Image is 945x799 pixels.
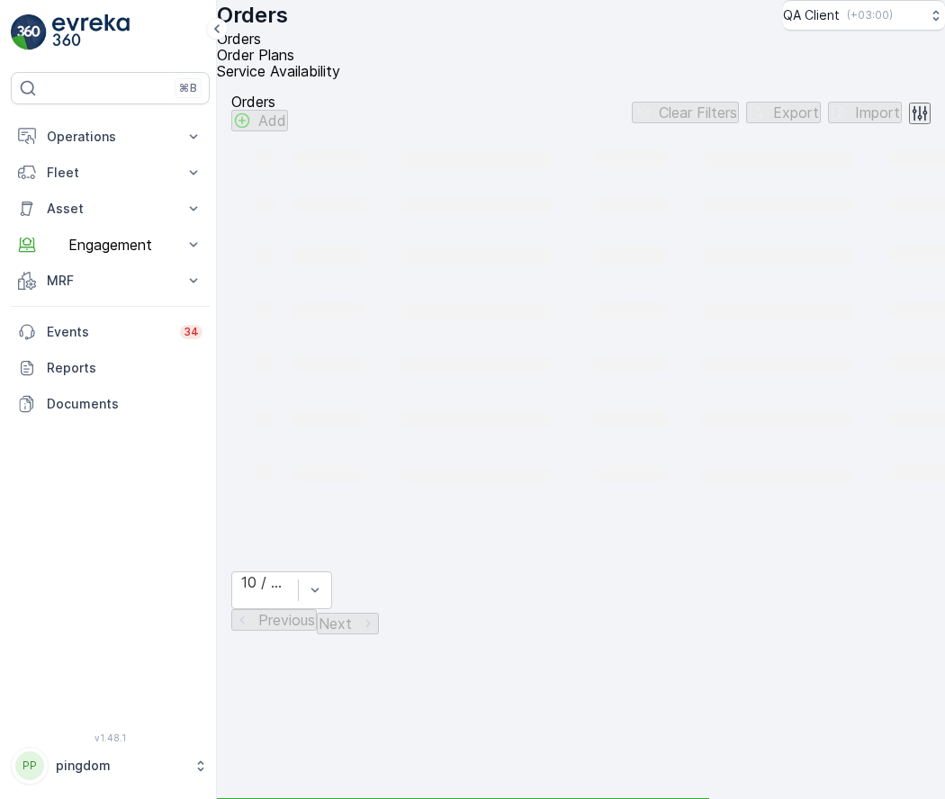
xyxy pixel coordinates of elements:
div: 10 / Page [241,574,289,590]
button: PPpingdom [11,747,210,785]
img: logo_light-DOdMpM7g.png [52,14,130,50]
span: v 1.48.1 [11,732,210,743]
p: MRF [47,272,174,290]
p: Previous [258,612,315,628]
p: ⌘B [179,81,197,95]
button: Clear Filters [632,102,739,123]
p: Engagement [47,237,174,253]
p: Events [47,323,169,341]
button: Import [828,102,902,123]
p: Add [258,112,286,129]
button: Add [231,110,288,131]
button: Export [746,102,821,123]
a: Events34 [11,314,210,350]
p: Reports [47,359,202,377]
p: Orders [231,94,288,110]
p: Operations [47,128,174,146]
p: Asset [47,200,174,218]
p: 34 [184,325,199,339]
button: Asset [11,191,210,227]
a: Documents [11,386,210,422]
p: pingdom [56,757,184,775]
button: Fleet [11,155,210,191]
p: Fleet [47,164,174,182]
img: logo [11,14,47,50]
p: ( +03:00 ) [847,8,893,22]
p: Documents [47,395,202,413]
p: Orders [217,1,288,30]
span: Orders [217,30,261,48]
div: PP [15,751,44,780]
p: Export [773,104,819,121]
p: Clear Filters [659,104,737,121]
span: Order Plans [217,46,294,64]
button: Operations [11,119,210,155]
p: Next [319,615,352,632]
button: MRF [11,263,210,299]
p: Import [855,104,900,121]
button: Previous [231,609,317,631]
a: Reports [11,350,210,386]
p: QA Client [783,6,840,24]
button: Engagement [11,227,210,263]
button: Next [317,613,379,634]
span: Service Availability [217,62,340,80]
